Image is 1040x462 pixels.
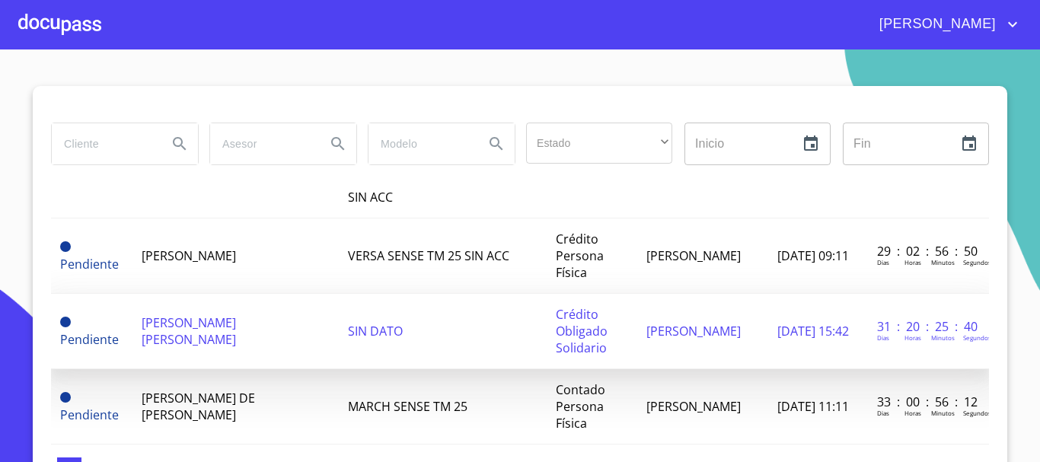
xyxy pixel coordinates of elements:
span: Pendiente [60,406,119,423]
span: [PERSON_NAME] [142,247,236,264]
span: Crédito Obligado Solidario [556,306,608,356]
p: Dias [877,333,889,342]
p: Horas [904,409,921,417]
span: Pendiente [60,256,119,272]
span: Pendiente [60,317,71,327]
button: Search [478,126,515,162]
span: MARCH SENSE TM 25 [348,398,467,415]
p: Segundos [963,258,991,266]
div: ​ [526,123,672,164]
button: Search [161,126,198,162]
p: Segundos [963,409,991,417]
p: 29 : 02 : 56 : 50 [877,243,980,260]
p: Horas [904,258,921,266]
p: Minutos [931,409,955,417]
input: search [52,123,155,164]
p: Dias [877,409,889,417]
span: [DATE] 15:42 [777,323,849,339]
span: Pendiente [60,241,71,252]
span: VERSA SENSE TM 25 SIN ACC [348,247,509,264]
span: [PERSON_NAME] [868,12,1003,37]
span: Pendiente [60,331,119,348]
button: account of current user [868,12,1022,37]
p: 33 : 00 : 56 : 12 [877,393,980,410]
input: search [210,123,314,164]
span: [DATE] 09:11 [777,247,849,264]
span: Crédito Persona Física [556,231,604,281]
p: Minutos [931,333,955,342]
span: [PERSON_NAME] [646,247,741,264]
span: [PERSON_NAME] DE [PERSON_NAME] [142,390,255,423]
p: 31 : 20 : 25 : 40 [877,318,980,335]
span: [PERSON_NAME] [646,398,741,415]
input: search [368,123,472,164]
span: [PERSON_NAME] [PERSON_NAME] [142,314,236,348]
span: Contado Persona Física [556,381,605,432]
span: [DATE] 11:11 [777,398,849,415]
button: Search [320,126,356,162]
p: Dias [877,258,889,266]
p: Minutos [931,258,955,266]
span: [PERSON_NAME] [646,323,741,339]
p: Horas [904,333,921,342]
span: SIN DATO [348,323,403,339]
p: Segundos [963,333,991,342]
span: Pendiente [60,392,71,403]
